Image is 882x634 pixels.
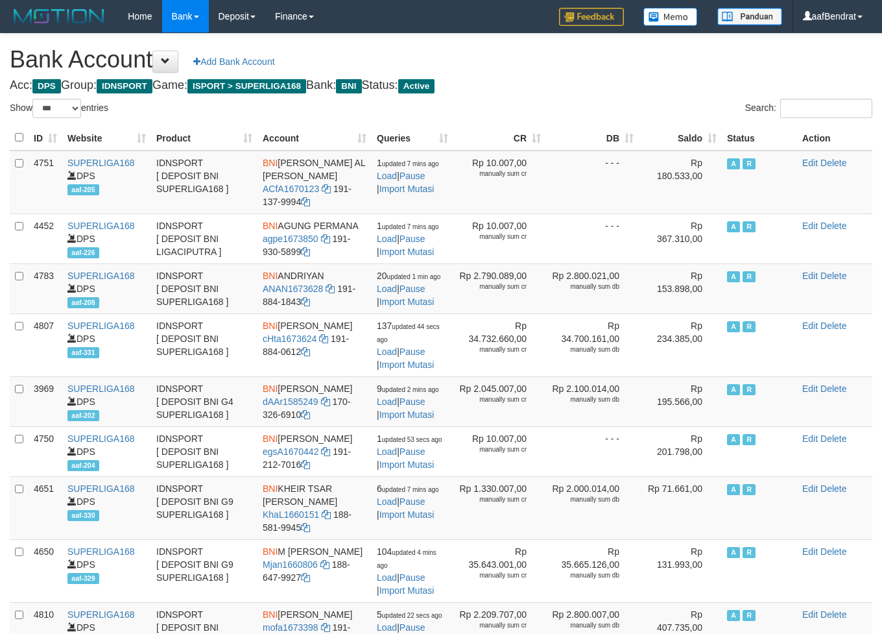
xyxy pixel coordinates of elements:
td: Rp 180.533,00 [639,151,722,214]
span: Active [398,79,435,93]
td: Rp 71.661,00 [639,476,722,539]
td: Rp 234.385,00 [639,313,722,376]
span: BNI [263,158,278,168]
span: | | [377,546,436,596]
td: DPS [62,263,151,313]
div: manually sum cr [459,445,527,454]
span: updated 1 min ago [387,273,441,280]
td: Rp 10.007,00 [453,213,546,263]
td: DPS [62,313,151,376]
td: DPS [62,476,151,539]
span: Running [743,321,756,332]
th: Action [797,125,872,151]
span: BNI [263,221,278,231]
a: Copy 1886479927 to clipboard [301,572,310,583]
th: Product: activate to sort column ascending [151,125,257,151]
a: SUPERLIGA168 [67,321,135,331]
span: Running [743,271,756,282]
a: Pause [399,171,425,181]
a: mofa1673398 [263,622,318,633]
a: Import Mutasi [379,459,435,470]
a: Edit [802,433,818,444]
a: SUPERLIGA168 [67,546,135,557]
span: Active [727,547,740,558]
th: Queries: activate to sort column ascending [372,125,453,151]
a: Copy ACfA1670123 to clipboard [322,184,331,194]
div: manually sum cr [459,621,527,630]
a: cHta1673624 [263,334,316,344]
td: IDNSPORT [ DEPOSIT BNI SUPERLIGA168 ] [151,263,257,313]
h1: Bank Account [10,47,872,73]
span: Running [743,547,756,558]
span: BNI [263,546,278,557]
div: manually sum db [551,621,619,630]
span: aaf-226 [67,247,99,258]
td: M [PERSON_NAME] 188-647-9927 [257,539,372,602]
th: Account: activate to sort column ascending [257,125,372,151]
a: Copy mofa1673398 to clipboard [321,622,330,633]
td: Rp 2.800.021,00 [546,263,639,313]
td: Rp 1.330.007,00 [453,476,546,539]
td: [PERSON_NAME] 191-212-7016 [257,426,372,476]
span: updated 44 secs ago [377,323,440,343]
span: updated 53 secs ago [382,436,442,443]
span: 6 [377,483,439,494]
span: Running [743,158,756,169]
td: Rp 201.798,00 [639,426,722,476]
td: [PERSON_NAME] 170-326-6910 [257,376,372,426]
a: Copy 1885819945 to clipboard [301,522,310,533]
img: Feedback.jpg [559,8,624,26]
a: Delete [820,546,846,557]
a: SUPERLIGA168 [67,483,135,494]
td: DPS [62,539,151,602]
a: Pause [399,396,425,407]
a: Delete [820,609,846,620]
h4: Acc: Group: Game: Bank: Status: [10,79,872,92]
a: Copy ANAN1673628 to clipboard [326,284,335,294]
td: Rp 153.898,00 [639,263,722,313]
span: | | [377,483,439,520]
a: Copy 1919305899 to clipboard [301,247,310,257]
a: Delete [820,483,846,494]
span: updated 22 secs ago [382,612,442,619]
a: Import Mutasi [379,297,435,307]
th: Saldo: activate to sort column ascending [639,125,722,151]
td: Rp 195.566,00 [639,376,722,426]
span: updated 4 mins ago [377,549,436,569]
span: updated 2 mins ago [382,386,439,393]
span: updated 7 mins ago [382,160,439,167]
a: agpe1673850 [263,234,318,244]
span: | | [377,158,439,194]
td: IDNSPORT [ DEPOSIT BNI G9 SUPERLIGA168 ] [151,476,257,539]
td: - - - [546,213,639,263]
a: Copy egsA1670442 to clipboard [321,446,330,457]
div: manually sum db [551,345,619,354]
a: Edit [802,158,818,168]
a: Copy KhaL1660151 to clipboard [322,509,331,520]
td: Rp 367.310,00 [639,213,722,263]
label: Search: [745,99,872,118]
a: Copy cHta1673624 to clipboard [319,334,328,344]
div: manually sum cr [459,169,527,178]
div: manually sum db [551,282,619,291]
span: Running [743,484,756,495]
a: SUPERLIGA168 [67,609,135,620]
a: Edit [802,321,818,331]
a: Load [377,234,397,244]
a: Copy 1703266910 to clipboard [301,409,310,420]
span: Active [727,484,740,495]
div: manually sum cr [459,232,527,241]
a: Import Mutasi [379,184,435,194]
th: CR: activate to sort column ascending [453,125,546,151]
a: Edit [802,609,818,620]
td: Rp 35.643.001,00 [453,539,546,602]
select: Showentries [32,99,81,118]
td: IDNSPORT [ DEPOSIT BNI G4 SUPERLIGA168 ] [151,376,257,426]
td: DPS [62,376,151,426]
th: Website: activate to sort column ascending [62,125,151,151]
td: - - - [546,151,639,214]
span: Active [727,321,740,332]
a: Load [377,572,397,583]
td: DPS [62,213,151,263]
div: manually sum cr [459,571,527,580]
